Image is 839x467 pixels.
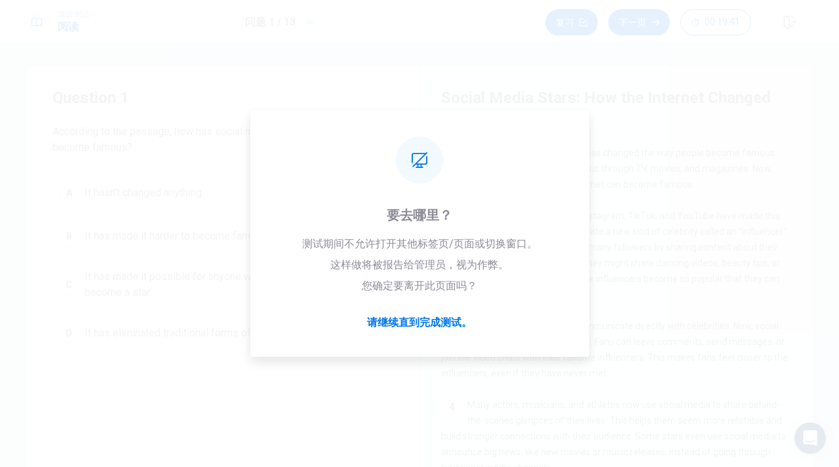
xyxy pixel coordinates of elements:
[58,274,79,295] div: C
[52,263,393,306] button: CIt has made it possible for anyone with internet access to become a star
[85,228,267,244] span: It has made it harder to become famous
[58,19,89,35] h1: 阅读
[58,323,79,344] div: D
[441,318,462,339] div: 3
[58,10,89,19] span: 等级测试
[85,185,202,201] span: It hasn't changed anything
[441,145,462,166] div: 1
[58,182,79,203] div: A
[52,124,393,155] span: According to the passage, how has social media changed the way people become famous?
[794,422,826,454] div: Open Intercom Messenger
[85,269,387,300] span: It has made it possible for anyone with internet access to become a star
[52,317,393,350] button: DIt has eliminated traditional forms of media
[608,9,670,35] button: 下一页
[52,87,393,108] h4: Question 1
[52,220,393,253] button: BIt has made it harder to become famous
[441,208,462,229] div: 2
[680,9,751,35] button: 00:19:41
[245,14,296,30] h1: 问题 1 / 13
[441,211,787,300] span: Social media platforms like Instagram, TikTok, and YouTube have made this possible. These platfor...
[85,325,282,341] span: It has eliminated traditional forms of media
[441,397,462,418] div: 4
[441,148,777,190] span: In recent years, social media has changed the way people become famous. Before, people became fam...
[52,176,393,209] button: AIt hasn't changed anything
[441,321,788,378] span: In the past, fans could not communicate directly with celebrities. Now, social media allows them ...
[441,87,789,129] h4: Social Media Stars: How the Internet Changed Fame
[545,9,598,35] button: 复习
[58,226,79,247] div: B
[705,17,740,28] span: 00:19:41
